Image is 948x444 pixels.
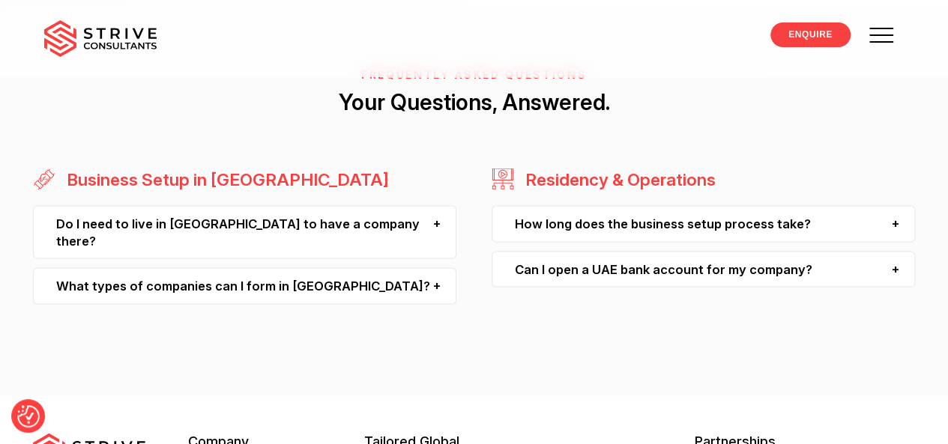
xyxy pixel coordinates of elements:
[33,268,456,305] div: What types of companies can I form in [GEOGRAPHIC_DATA]?
[492,252,915,288] div: Can I open a UAE bank account for my company?
[33,206,456,259] div: Do I need to live in [GEOGRAPHIC_DATA] to have a company there?
[44,20,157,58] img: main-logo.svg
[492,206,915,243] div: How long does the business setup process take?
[17,405,40,428] button: Consent Preferences
[59,168,389,192] h3: Business Setup in [GEOGRAPHIC_DATA]
[770,22,851,47] a: ENQUIRE
[17,405,40,428] img: Revisit consent button
[517,168,715,192] h3: Residency & Operations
